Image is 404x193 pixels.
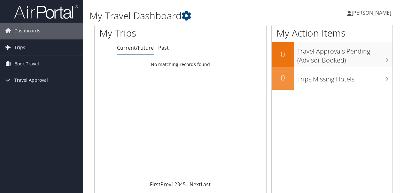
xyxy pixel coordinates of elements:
a: 1 [171,181,174,188]
a: First [150,181,160,188]
span: Travel Approval [14,72,48,88]
a: 3 [177,181,180,188]
span: Book Travel [14,56,39,72]
img: airportal-logo.png [14,4,78,19]
span: [PERSON_NAME] [352,9,391,16]
a: Past [158,44,169,51]
span: Dashboards [14,23,40,39]
h3: Travel Approvals Pending (Advisor Booked) [297,44,392,65]
h1: My Trips [99,26,190,40]
h1: My Action Items [272,26,392,40]
a: 2 [174,181,177,188]
a: Next [190,181,201,188]
a: 0Travel Approvals Pending (Advisor Booked) [272,42,392,67]
h1: My Travel Dashboard [89,9,295,22]
h2: 0 [272,72,294,83]
a: 0Trips Missing Hotels [272,67,392,90]
h3: Trips Missing Hotels [297,71,392,84]
h2: 0 [272,49,294,60]
a: 4 [180,181,183,188]
td: No matching records found [95,59,266,70]
a: 5 [183,181,186,188]
a: [PERSON_NAME] [347,3,398,22]
a: Last [201,181,211,188]
span: … [186,181,190,188]
a: Current/Future [117,44,154,51]
a: Prev [160,181,171,188]
span: Trips [14,39,25,55]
